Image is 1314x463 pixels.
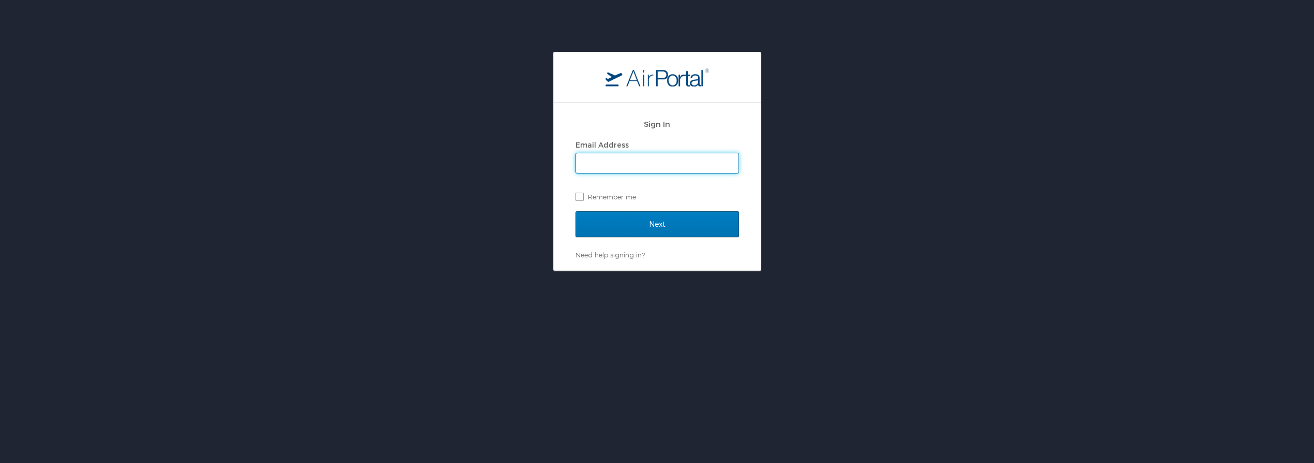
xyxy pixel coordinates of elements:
img: logo [606,68,709,86]
label: Remember me [575,189,739,205]
h2: Sign In [575,118,739,130]
input: Next [575,211,739,237]
a: Need help signing in? [575,251,645,259]
label: Email Address [575,140,629,149]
